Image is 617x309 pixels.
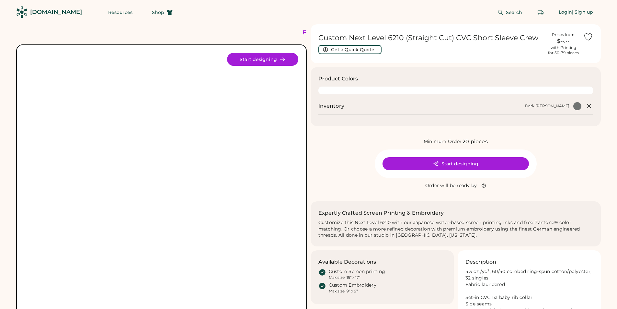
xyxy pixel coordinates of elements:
div: [DOMAIN_NAME] [30,8,82,16]
div: Custom Screen printing [329,268,385,275]
img: Rendered Logo - Screens [16,6,28,18]
button: Resources [100,6,140,19]
button: Get a Quick Quote [318,45,382,54]
h2: Expertly Crafted Screen Printing & Embroidery [318,209,444,217]
button: Start designing [383,157,529,170]
button: Start designing [227,53,298,66]
div: Prices from [552,32,575,37]
div: Customize this Next Level 6210 with our Japanese water-based screen printing inks and free Panton... [318,220,593,239]
div: Max size: 9" x 9" [329,289,358,294]
div: 20 pieces [463,138,487,146]
button: Search [490,6,530,19]
button: Retrieve an order [534,6,547,19]
div: Minimum Order: [424,138,463,145]
div: | Sign up [572,9,593,16]
h3: Product Colors [318,75,358,83]
h1: Custom Next Level 6210 (Straight Cut) CVC Short Sleeve Crew [318,33,543,42]
div: $--.-- [547,37,579,45]
div: Order will be ready by [425,183,477,189]
div: Custom Embroidery [329,282,376,289]
div: Dark [PERSON_NAME] [525,103,569,109]
h3: Available Decorations [318,258,376,266]
div: FREE SHIPPING [303,28,358,37]
div: Max size: 15" x 17" [329,275,360,280]
div: Login [559,9,572,16]
h3: Description [465,258,497,266]
h2: Inventory [318,102,344,110]
div: with Printing for 50-79 pieces [548,45,579,55]
span: Shop [152,10,164,15]
span: Search [506,10,522,15]
button: Shop [144,6,180,19]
